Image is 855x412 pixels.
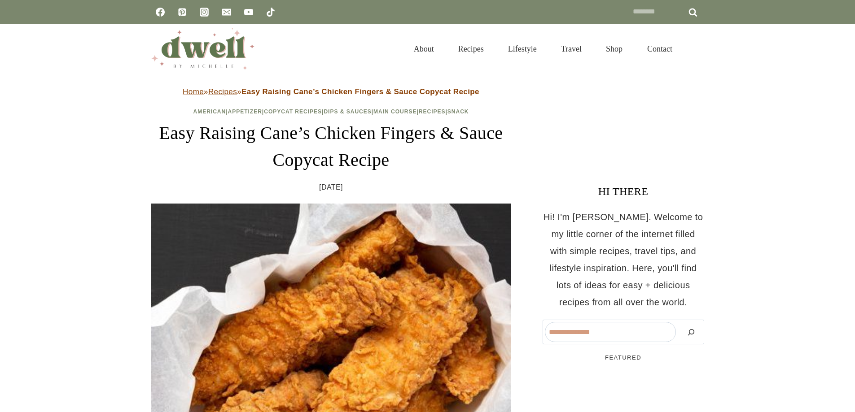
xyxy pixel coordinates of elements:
[635,33,684,65] a: Contact
[264,108,322,115] a: Copycat Recipes
[183,87,479,96] span: » »
[496,33,549,65] a: Lifestyle
[151,28,254,69] img: DWELL by michelle
[447,108,469,115] a: Snack
[218,3,236,21] a: Email
[241,87,479,96] strong: Easy Raising Cane’s Chicken Fingers & Sauce Copycat Recipe
[543,353,704,362] h5: FEATURED
[419,108,446,115] a: Recipes
[151,120,511,173] h1: Easy Raising Cane’s Chicken Fingers & Sauce Copycat Recipe
[193,108,226,115] a: American
[228,108,262,115] a: Appetizer
[183,87,204,96] a: Home
[680,322,702,342] button: Search
[402,33,684,65] nav: Primary Navigation
[446,33,496,65] a: Recipes
[373,108,417,115] a: Main Course
[195,3,213,21] a: Instagram
[319,181,343,194] time: [DATE]
[549,33,594,65] a: Travel
[543,208,704,311] p: Hi! I'm [PERSON_NAME]. Welcome to my little corner of the internet filled with simple recipes, tr...
[543,183,704,199] h3: HI THERE
[173,3,191,21] a: Pinterest
[193,108,469,115] span: | | | | | |
[689,41,704,56] button: View Search Form
[208,87,237,96] a: Recipes
[262,3,280,21] a: TikTok
[240,3,258,21] a: YouTube
[324,108,371,115] a: Dips & Sauces
[151,3,169,21] a: Facebook
[402,33,446,65] a: About
[594,33,635,65] a: Shop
